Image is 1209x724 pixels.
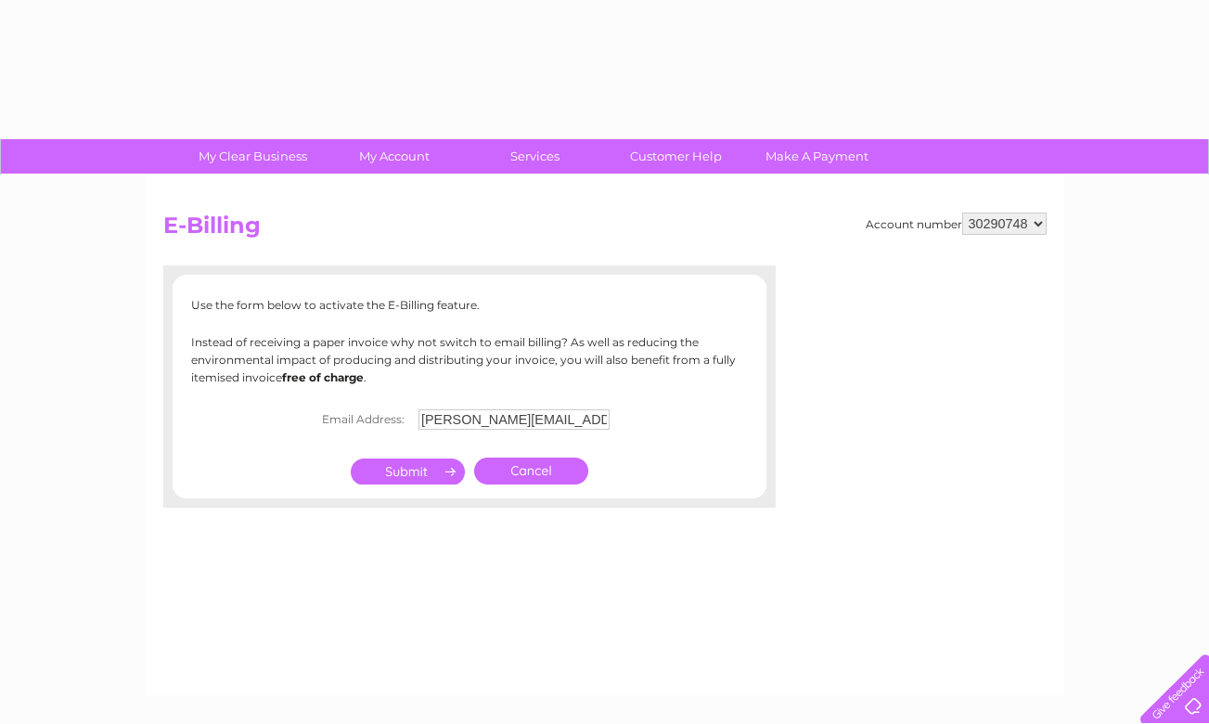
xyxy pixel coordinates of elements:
b: free of charge [282,370,364,384]
p: Use the form below to activate the E-Billing feature. [191,296,748,314]
div: Account number [866,213,1047,235]
input: Submit [351,459,465,485]
a: Make A Payment [740,139,894,174]
a: Customer Help [599,139,752,174]
a: Cancel [474,458,588,485]
a: Services [458,139,611,174]
h2: E-Billing [163,213,1047,248]
th: Email Address: [313,405,414,434]
p: Instead of receiving a paper invoice why not switch to email billing? As well as reducing the env... [191,333,748,387]
a: My Clear Business [176,139,329,174]
a: My Account [317,139,470,174]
